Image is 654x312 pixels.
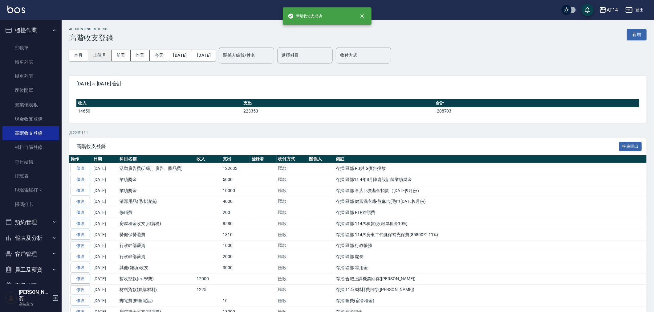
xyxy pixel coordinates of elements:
td: 存摺 區部 FB與IG廣告投放 [334,163,647,174]
td: 匯款 [277,196,308,207]
button: 商品管理 [2,278,59,294]
a: 高階收支登錄 [2,126,59,140]
td: 匯款 [277,229,308,240]
th: 收入 [76,99,242,107]
td: [DATE] [92,229,118,240]
td: 匯款 [277,251,308,262]
button: AT14 [597,4,620,16]
td: [DATE] [92,196,118,207]
th: 收付方式 [277,155,308,163]
p: 共 22 筆, 1 / 1 [69,130,647,136]
td: [DATE] [92,185,118,196]
td: 暫收墊款(ex.學費) [118,273,195,284]
td: 行政幹部薪資 [118,240,195,251]
h2: ACCOUNTING RECORDS [69,27,113,31]
td: 其他(雜項)收支 [118,262,195,273]
td: [DATE] [92,174,118,185]
a: 修改 [71,274,90,284]
td: [DATE] [92,163,118,174]
td: [DATE] [92,218,118,229]
td: 10000 [221,185,250,196]
td: 勞健保勞退費 [118,229,195,240]
th: 備註 [334,155,647,163]
h3: 高階收支登錄 [69,34,113,42]
a: 現場電腦打卡 [2,183,59,197]
button: 櫃檯作業 [2,22,59,38]
a: 座位開單 [2,83,59,97]
td: [DATE] [92,284,118,295]
a: 修改 [71,208,90,217]
a: 每日結帳 [2,155,59,169]
button: 預約管理 [2,214,59,230]
a: 修改 [71,197,90,207]
h5: [PERSON_NAME]萮 [19,289,50,302]
td: 房屋租金收支(租賃稅) [118,218,195,229]
p: 高階主管 [19,302,50,307]
button: 前天 [112,50,131,61]
button: 員工及薪資 [2,262,59,278]
td: 匯款 [277,240,308,251]
td: 12000 [195,273,221,284]
button: 報表及分析 [2,230,59,246]
button: 昨天 [131,50,150,61]
td: 1810 [221,229,250,240]
td: 2000 [221,251,250,262]
td: 10 [221,295,250,306]
th: 操作 [69,155,92,163]
td: 存摺 區部 114/9房東二代健保補充保費(85800*2.11%) [334,229,647,240]
th: 關係人 [307,155,334,163]
td: 活動廣告費(印刷、廣告、贈品費) [118,163,195,174]
button: save [581,4,594,16]
button: 今天 [150,50,169,61]
th: 支出 [221,155,250,163]
td: 1000 [221,240,250,251]
th: 收入 [195,155,221,163]
th: 支出 [242,99,434,107]
a: 修改 [71,164,90,173]
td: 修繕費 [118,207,195,218]
td: -208703 [434,107,639,115]
td: 行政幹部薪資 [118,251,195,262]
a: 修改 [71,230,90,240]
td: 業績獎金 [118,174,195,185]
td: 存摺 區部11 4年8月陳處設計師業績奬金 [334,174,647,185]
a: 現金收支登錄 [2,112,59,126]
th: 日期 [92,155,118,163]
td: 3000 [221,262,250,273]
td: 122633 [221,163,250,174]
td: [DATE] [92,273,118,284]
td: 14650 [76,107,242,115]
td: 匯款 [277,207,308,218]
td: 匯款 [277,163,308,174]
a: 掃碼打卡 [2,197,59,211]
td: 匯款 [277,218,308,229]
button: 客戶管理 [2,246,59,262]
button: [DATE] [192,50,216,61]
td: 匯款 [277,284,308,295]
td: 存摺 區部 健富洗衣廠-熊麻吉(毛巾[DATE]9月份) [334,196,647,207]
button: 報表匯出 [619,142,642,151]
td: 匯款 [277,295,308,306]
span: 新增收借支成功 [288,13,322,19]
td: 8580 [221,218,250,229]
th: 科目名稱 [118,155,195,163]
a: 修改 [71,219,90,228]
button: close [355,9,369,23]
td: [DATE] [92,295,118,306]
button: [DATE] [168,50,192,61]
img: Logo [7,6,25,13]
a: 新增 [627,31,647,37]
td: 5000 [221,174,250,185]
a: 修改 [71,241,90,251]
a: 修改 [71,252,90,261]
td: 存摺 區部 各店比賽基金扣款（[DATE]9月份） [334,185,647,196]
td: 存摺 區部 行政帳務 [334,240,647,251]
td: 清潔用品(毛巾清洗) [118,196,195,207]
td: 存摺 114/8材料費回存([PERSON_NAME]) [334,284,647,295]
td: [DATE] [92,240,118,251]
td: 材料貨款(員購材料) [118,284,195,295]
td: 存摺 區部 零用金 [334,262,647,273]
td: 223353 [242,107,434,115]
td: [DATE] [92,207,118,218]
a: 修改 [71,186,90,195]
